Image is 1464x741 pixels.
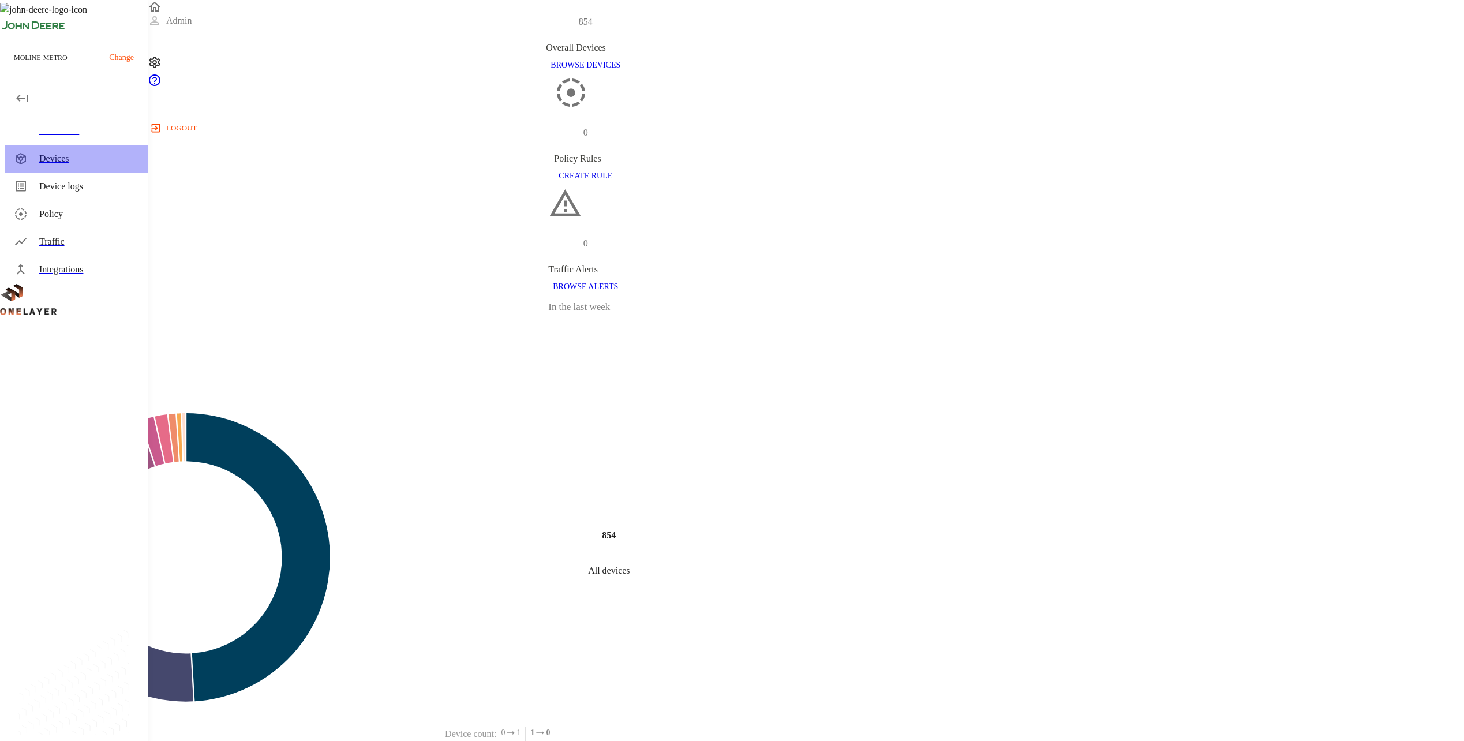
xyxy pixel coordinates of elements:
[554,166,617,187] button: CREATE RULE
[148,79,162,89] span: Support Portal
[530,727,534,739] span: 1
[148,79,162,89] a: onelayer-support
[445,727,496,741] p: Device count :
[602,528,616,542] h4: 854
[148,119,1464,137] a: logout
[148,119,201,137] button: logout
[588,564,630,578] p: All devices
[554,170,617,180] a: CREATE RULE
[583,237,588,250] p: 0
[501,727,505,739] span: 0
[548,263,623,276] div: Traffic Alerts
[554,152,617,166] div: Policy Rules
[546,727,550,739] span: 0
[548,276,623,298] button: BROWSE ALERTS
[548,281,623,291] a: BROWSE ALERTS
[516,727,521,739] span: 1
[548,298,623,316] h3: In the last week
[166,14,192,28] p: Admin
